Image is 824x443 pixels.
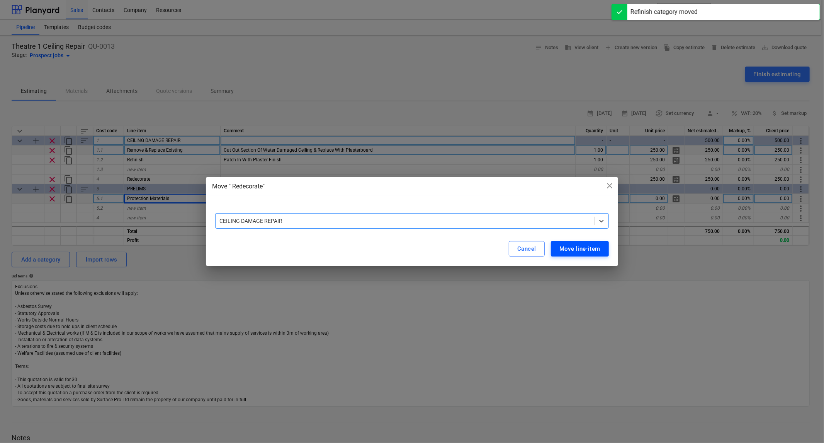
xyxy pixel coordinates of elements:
div: Cancel [517,244,536,254]
div: Refinish category moved [630,7,698,17]
span: close [605,181,614,190]
div: Move " Redecorate" [212,182,612,191]
div: Move line-item [559,244,600,254]
div: close [605,181,614,193]
button: Move line-item [551,241,609,257]
button: Cancel [509,241,545,257]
